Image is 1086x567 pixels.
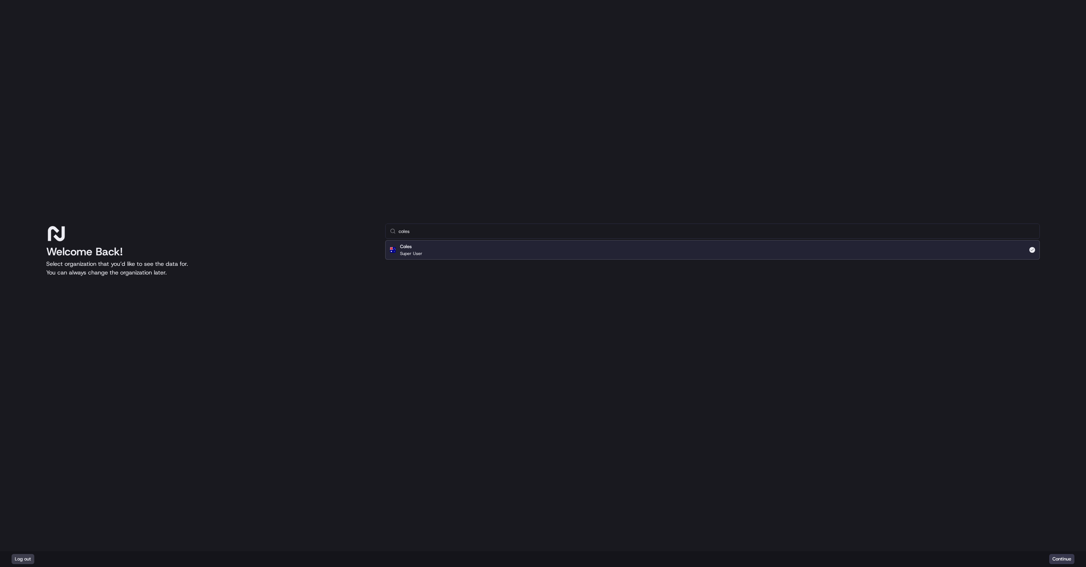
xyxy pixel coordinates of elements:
h2: Coles [400,243,422,250]
img: Flag of au [390,247,396,253]
h1: Welcome Back! [46,245,374,258]
div: Suggestions [385,239,1040,261]
button: Continue [1049,554,1074,564]
p: Select organization that you’d like to see the data for. You can always change the organization l... [46,260,374,277]
input: Type to search... [399,224,1035,238]
button: Log out [12,554,34,564]
p: Super User [400,251,422,256]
